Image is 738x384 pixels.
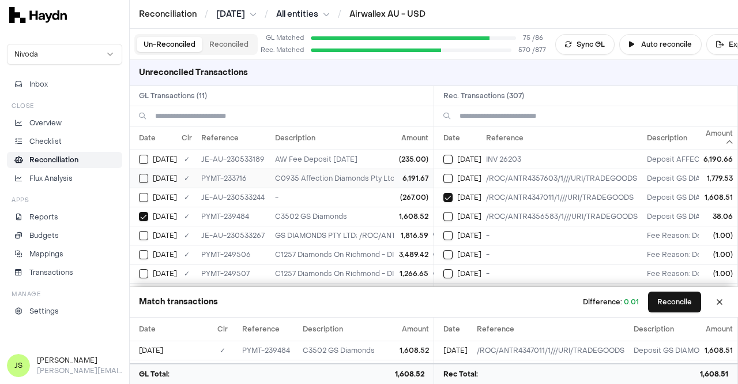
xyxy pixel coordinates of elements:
td: /ROC/ANTR4357603/1///URI/TRADEGOODS [481,169,642,188]
span: Rec Total: [443,369,478,379]
td: /ROC/ANTR4347011/1///URI/TRADEGOODS [472,341,629,360]
h3: Unreconciled Transactions [130,60,257,85]
a: Checklist [7,133,122,150]
td: 1,608.51 [699,188,737,207]
button: Select GL transaction 7700328 [139,174,148,183]
span: JS [7,354,30,377]
td: ✓ [177,283,197,302]
span: / [336,8,344,20]
td: 3,489.42 [394,245,434,264]
td: ✓ [208,341,238,360]
span: 75 / 86 [523,33,546,43]
td: (1.00) [699,264,737,283]
p: Overview [29,118,62,128]
td: 1,608.52 [385,341,434,360]
td: C3502 GS Diamonds [298,341,385,360]
td: 1,816.59 [394,226,434,245]
span: [DATE] [457,250,481,259]
p: Transactions [29,267,73,278]
span: [DATE] [153,212,177,221]
th: Reference [472,318,629,341]
span: [DATE] [153,174,177,183]
th: Amount [699,126,737,150]
td: JE-AU-230533267 [197,226,270,245]
a: Transactions [7,264,122,281]
button: Un-Reconciled [137,37,202,52]
td: ✓ [177,226,197,245]
td: ✓ [177,188,197,207]
span: [DATE] [139,346,163,355]
button: Select GL transaction 7700371 [139,250,148,259]
th: Clr [208,318,238,341]
td: (235.00) [394,150,434,169]
th: Date [434,126,481,150]
p: Reports [29,212,58,222]
a: Reports [7,209,122,225]
td: JE-AU-230533189 [197,150,270,169]
td: 1,266.65 [394,264,434,283]
td: ✓ [177,207,197,226]
p: Flux Analysis [29,173,73,184]
span: 0.01 [624,297,639,307]
span: GL Total: [139,369,170,379]
td: /ROC/ANTR4347011/1///URI/TRADEGOODS [481,188,642,207]
span: [DATE] [457,174,481,183]
span: [DATE] [216,9,245,20]
span: [DATE] [457,193,481,202]
a: Airwallex AU - USD [349,9,426,20]
nav: breadcrumb [139,9,426,20]
button: Inbox [7,76,122,92]
th: Reference [197,126,270,150]
span: 1,608.51 [700,369,728,379]
p: Checklist [29,136,62,147]
a: Reconciliation [7,152,122,168]
img: svg+xml,%3c [9,7,67,23]
td: 6,191.67 [394,169,434,188]
td: C0935 Affection Diamonds Pty Ltd [270,169,738,188]
th: Date [130,126,177,150]
h2: Rec. Transactions ( 307 ) [434,86,738,106]
p: [PERSON_NAME][EMAIL_ADDRESS][DOMAIN_NAME] [37,366,122,376]
h3: [PERSON_NAME] [37,355,122,366]
span: [DATE] [153,231,177,240]
p: Settings [29,306,59,316]
span: All entities [276,9,318,20]
th: Amount [394,126,434,150]
button: Select reconciliation transaction 45501 [443,269,453,278]
td: - [481,283,642,302]
td: - [481,245,642,264]
h3: Match transactions [139,296,218,308]
td: (267.00) [394,188,434,207]
button: Select GL transaction 7700372 [139,269,148,278]
td: C1257 Diamonds On Richmond - DIAMONDS ON RICHMOND LIMITED; /ROC/CPIT30314201///URI/AUS-25280; Dia... [270,245,738,264]
button: Select reconciliation transaction 44972 [443,155,453,164]
th: Reference [481,126,642,150]
span: [DATE] [443,346,468,355]
a: Budgets [7,228,122,244]
a: Settings [7,303,122,319]
button: Select reconciliation transaction 45664 [443,174,453,183]
button: Select GL transaction 7700308 [139,155,148,164]
button: Select GL transaction 7700321 [139,231,148,240]
div: Difference: [583,297,639,307]
td: 146.17 [394,283,434,302]
button: Select reconciliation transaction 45657 [443,212,453,221]
td: 6,190.66 [699,150,737,169]
button: [DATE] [216,9,257,20]
button: Reconcile [648,292,701,312]
td: PYMT-249507 [197,264,270,283]
button: Select GL transaction 7700336 [139,212,148,221]
td: C1257 Diamonds On Richmond - DIAMONDS ON RICHMOND LIMITED; /ROC/CPIT30314324///URI/AUS-25479; Dia... [270,264,738,283]
div: Rec. Matched [258,46,304,55]
td: /ROC/ANTR4356583/1///URI/TRADEGOODS [481,207,642,226]
span: 1,608.52 [395,369,424,379]
span: / [262,8,270,20]
h3: Manage [12,290,40,299]
td: PYMT-248434 [197,283,270,302]
th: Description [298,318,385,341]
td: (1.00) [699,226,737,245]
span: [DATE] [153,155,177,164]
td: ✓ [177,245,197,264]
a: Reconciliation [139,9,197,20]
